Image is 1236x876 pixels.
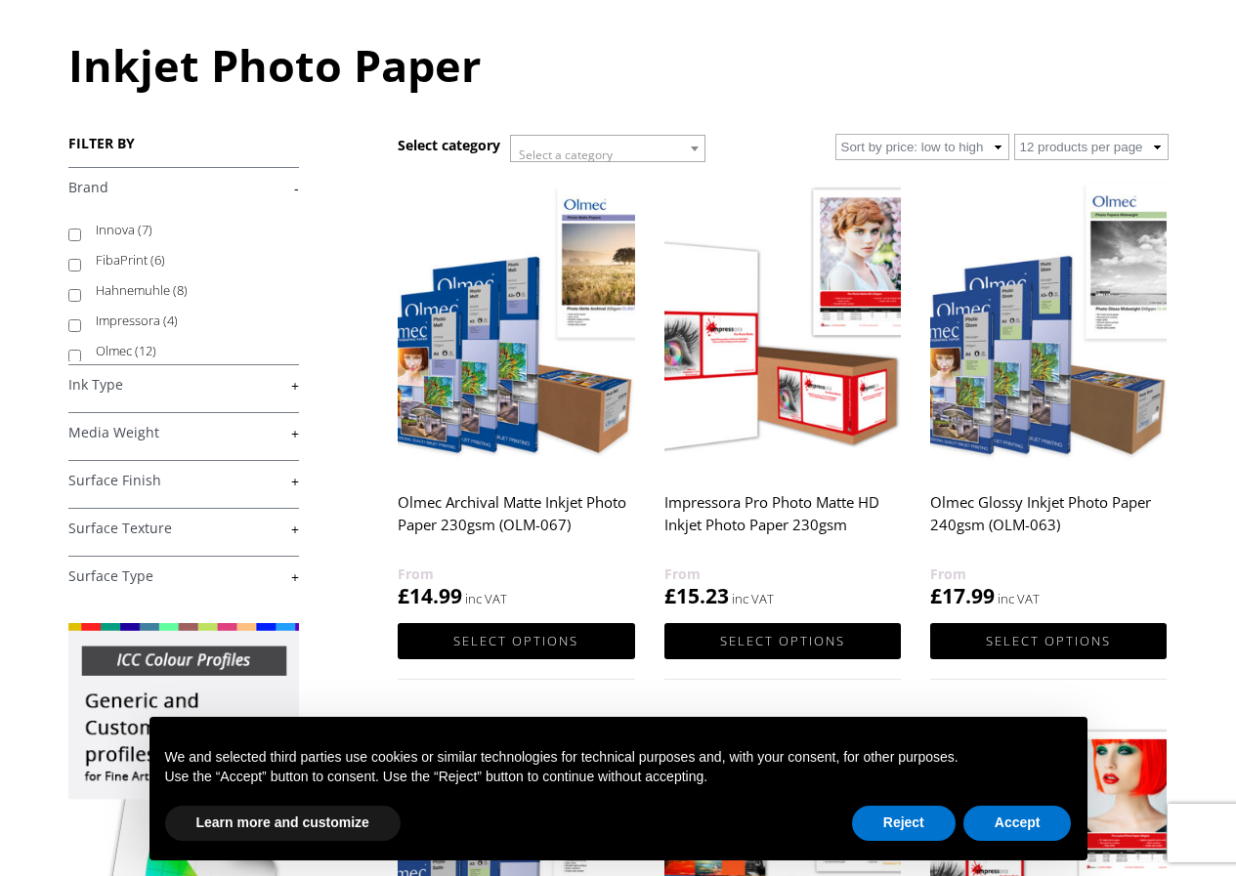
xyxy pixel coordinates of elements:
h1: Inkjet Photo Paper [68,35,1169,95]
span: (6) [150,251,165,269]
span: £ [664,582,676,609]
h3: FILTER BY [68,134,299,152]
h4: Surface Type [68,556,299,595]
a: Select options for “Olmec Glossy Inkjet Photo Paper 240gsm (OLM-063)” [930,623,1167,659]
h4: Ink Type [68,364,299,403]
h2: Olmec Archival Matte Inkjet Photo Paper 230gsm (OLM-067) [398,484,634,563]
bdi: 15.23 [664,582,729,609]
select: Shop order [835,134,1009,160]
a: Select options for “Impressora Pro Photo Matte HD Inkjet Photo Paper 230gsm” [664,623,901,659]
h3: Select category [398,136,500,154]
a: + [68,376,299,395]
a: Select options for “Olmec Archival Matte Inkjet Photo Paper 230gsm (OLM-067)” [398,623,634,659]
span: (8) [173,281,188,299]
span: £ [930,582,942,609]
button: Reject [852,806,956,841]
p: We and selected third parties use cookies or similar technologies for technical purposes and, wit... [165,748,1072,768]
a: - [68,179,299,197]
label: FibaPrint [96,245,280,275]
p: Use the “Accept” button to consent. Use the “Reject” button to continue without accepting. [165,768,1072,787]
h4: Media Weight [68,412,299,451]
h4: Surface Finish [68,460,299,499]
h2: Impressora Pro Photo Matte HD Inkjet Photo Paper 230gsm [664,484,901,563]
span: (4) [163,312,178,329]
a: Impressora Pro Photo Matte HD Inkjet Photo Paper 230gsm £15.23 [664,176,901,610]
label: Innova [96,215,280,245]
label: Impressora [96,306,280,336]
div: Notice [134,701,1103,876]
img: Impressora Pro Photo Matte HD Inkjet Photo Paper 230gsm [664,176,901,472]
a: + [68,472,299,490]
button: Accept [963,806,1072,841]
span: (7) [138,221,152,238]
span: £ [398,582,409,609]
a: + [68,567,299,586]
bdi: 17.99 [930,582,995,609]
a: Olmec Archival Matte Inkjet Photo Paper 230gsm (OLM-067) £14.99 [398,176,634,610]
a: + [68,520,299,538]
span: Select a category [519,146,613,163]
button: Learn more and customize [165,806,401,841]
h4: Surface Texture [68,508,299,547]
img: Olmec Glossy Inkjet Photo Paper 240gsm (OLM-063) [930,176,1167,472]
bdi: 14.99 [398,582,462,609]
span: (12) [135,342,156,359]
label: Hahnemuhle [96,275,280,306]
a: Olmec Glossy Inkjet Photo Paper 240gsm (OLM-063) £17.99 [930,176,1167,610]
h4: Brand [68,167,299,206]
h2: Olmec Glossy Inkjet Photo Paper 240gsm (OLM-063) [930,484,1167,563]
a: + [68,424,299,442]
label: Olmec [96,336,280,366]
img: Olmec Archival Matte Inkjet Photo Paper 230gsm (OLM-067) [398,176,634,472]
